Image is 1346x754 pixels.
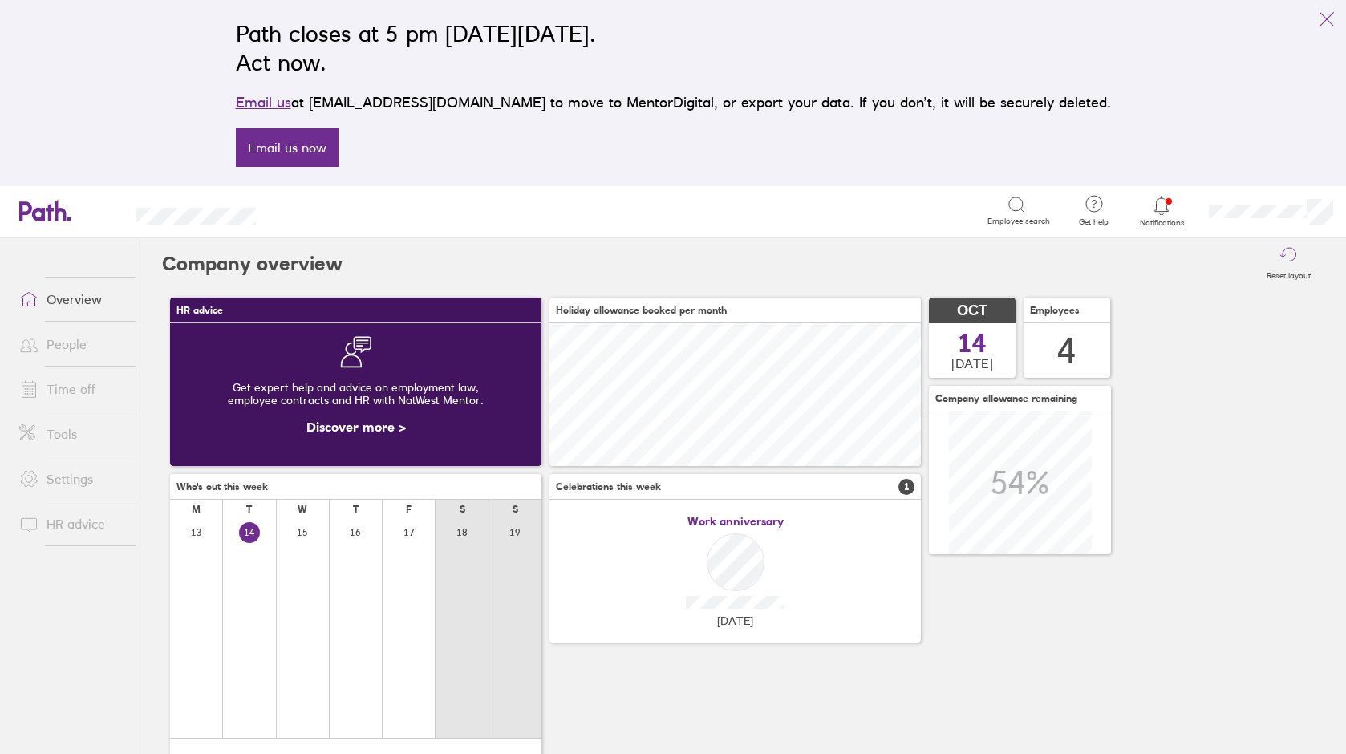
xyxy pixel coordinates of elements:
[6,373,136,405] a: Time off
[176,481,268,493] span: Who's out this week
[353,504,359,515] div: T
[1068,217,1120,227] span: Get help
[162,238,343,290] h2: Company overview
[987,217,1050,226] span: Employee search
[306,419,406,435] a: Discover more >
[299,203,340,217] div: Search
[246,504,252,515] div: T
[556,305,727,316] span: Holiday allowance booked per month
[6,463,136,495] a: Settings
[717,614,753,627] span: [DATE]
[236,19,1111,77] h2: Path closes at 5 pm [DATE][DATE]. Act now.
[898,479,914,495] span: 1
[1057,330,1076,371] div: 4
[951,356,993,371] span: [DATE]
[958,330,987,356] span: 14
[460,504,465,515] div: S
[1030,305,1080,316] span: Employees
[406,504,412,515] div: F
[6,283,136,315] a: Overview
[192,504,201,515] div: M
[1136,218,1188,228] span: Notifications
[935,393,1077,404] span: Company allowance remaining
[236,94,291,111] a: Email us
[1136,194,1188,228] a: Notifications
[1257,238,1320,290] button: Reset layout
[298,504,307,515] div: W
[6,418,136,450] a: Tools
[6,508,136,540] a: HR advice
[687,515,784,528] span: Work anniversary
[236,128,339,167] a: Email us now
[957,302,987,319] span: OCT
[176,305,223,316] span: HR advice
[183,368,529,420] div: Get expert help and advice on employment law, employee contracts and HR with NatWest Mentor.
[1257,266,1320,281] label: Reset layout
[236,91,1111,114] p: at [EMAIL_ADDRESS][DOMAIN_NAME] to move to MentorDigital, or export your data. If you don’t, it w...
[513,504,518,515] div: S
[556,481,661,493] span: Celebrations this week
[6,328,136,360] a: People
